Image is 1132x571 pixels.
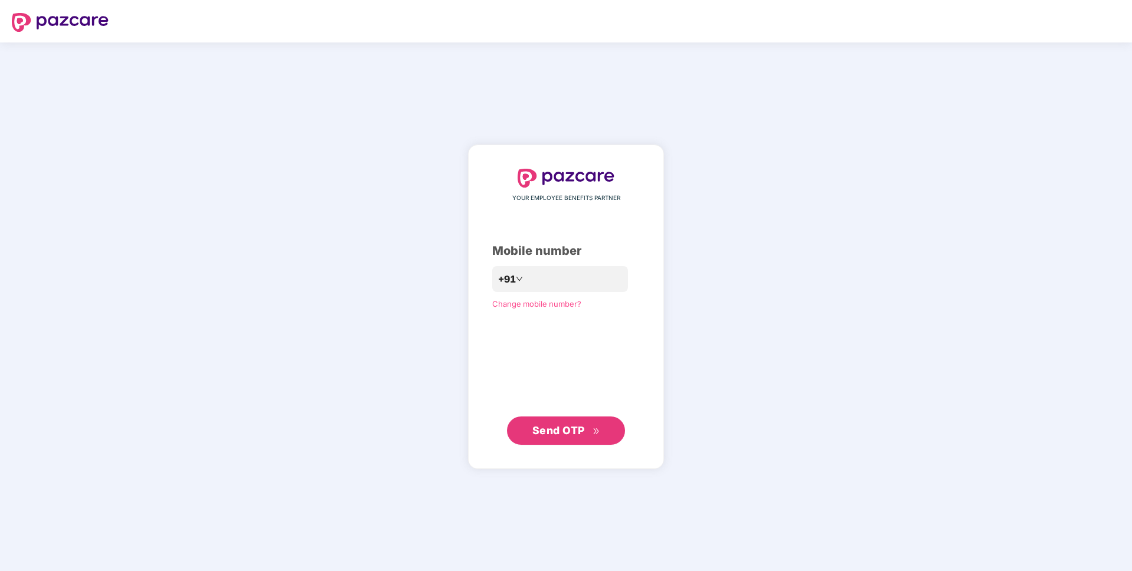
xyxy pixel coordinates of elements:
[492,242,640,260] div: Mobile number
[518,169,614,188] img: logo
[516,275,523,283] span: down
[498,272,516,287] span: +91
[593,428,600,435] span: double-right
[507,416,625,445] button: Send OTPdouble-right
[512,193,620,203] span: YOUR EMPLOYEE BENEFITS PARTNER
[532,424,585,437] span: Send OTP
[492,299,581,309] a: Change mobile number?
[12,13,109,32] img: logo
